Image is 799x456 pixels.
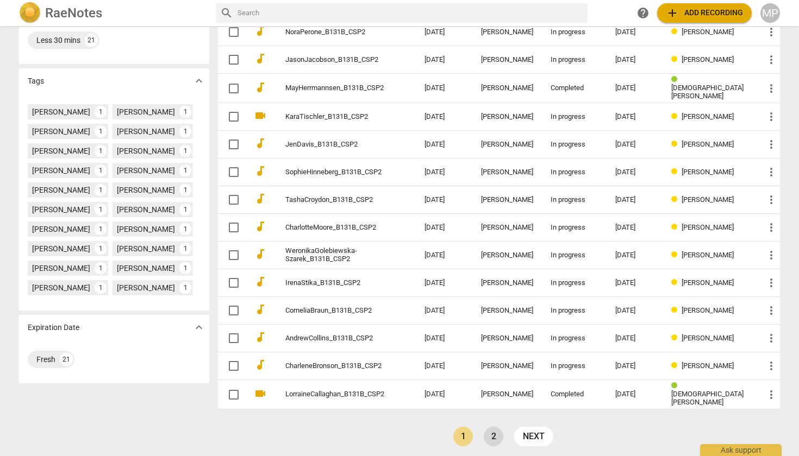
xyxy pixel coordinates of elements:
div: 1 [179,204,191,216]
div: Completed [551,84,598,92]
td: [DATE] [416,18,472,46]
span: [PERSON_NAME] [682,140,734,148]
div: [PERSON_NAME] [117,263,175,274]
span: audiotrack [254,52,267,65]
p: Expiration Date [28,322,79,333]
span: audiotrack [254,358,267,371]
span: [PERSON_NAME] [682,251,734,259]
button: Upload [657,3,752,23]
div: [PERSON_NAME] [481,113,533,121]
span: [PERSON_NAME] [682,55,734,64]
a: MayHerrmannsen_B131B_CSP2 [285,84,385,92]
span: videocam [254,109,267,122]
span: [PERSON_NAME] [682,278,734,287]
span: [PERSON_NAME] [682,28,734,36]
a: JasonJacobson_B131B_CSP2 [285,56,385,64]
div: [PERSON_NAME] [481,390,533,398]
div: In progress [551,279,598,287]
span: Review status: in progress [671,278,682,287]
span: [DEMOGRAPHIC_DATA][PERSON_NAME] [671,390,744,406]
span: Review status: in progress [671,362,682,370]
h2: RaeNotes [45,5,102,21]
div: [PERSON_NAME] [32,224,90,235]
td: [DATE] [416,103,472,131]
div: [PERSON_NAME] [117,282,175,293]
span: audiotrack [254,137,267,150]
div: Ask support [700,444,782,456]
div: In progress [551,251,598,259]
div: [PERSON_NAME] [32,204,90,215]
div: Less 30 mins [36,35,80,46]
a: LogoRaeNotes [19,2,207,24]
span: more_vert [765,276,778,289]
td: [DATE] [416,131,472,159]
div: 1 [179,243,191,255]
div: [DATE] [615,196,654,204]
div: 1 [95,106,107,118]
div: [DATE] [615,307,654,315]
td: [DATE] [416,297,472,325]
span: more_vert [765,249,778,262]
span: Review status: in progress [671,195,682,204]
span: Review status: completed [671,382,682,390]
div: In progress [551,28,598,36]
div: 1 [95,125,107,137]
span: Review status: in progress [671,306,682,314]
div: [PERSON_NAME] [32,243,90,254]
span: [PERSON_NAME] [682,223,734,231]
div: [PERSON_NAME] [117,106,175,117]
div: 1 [95,262,107,274]
span: more_vert [765,26,778,39]
div: [DATE] [615,56,654,64]
button: Show more [191,73,207,89]
div: [DATE] [615,279,654,287]
a: IrenaStika_B131B_CSP2 [285,279,385,287]
div: [PERSON_NAME] [117,165,175,176]
a: Page 2 [484,427,503,446]
div: [DATE] [615,168,654,176]
span: more_vert [765,304,778,317]
div: In progress [551,362,598,370]
div: 1 [95,145,107,157]
a: next [514,427,553,446]
div: [DATE] [615,141,654,149]
span: Review status: in progress [671,140,682,148]
a: AndrewCollins_B131B_CSP2 [285,334,385,343]
span: videocam [254,387,267,400]
span: Review status: in progress [671,251,682,259]
span: [PERSON_NAME] [682,306,734,314]
div: 1 [95,282,107,294]
button: MP [760,3,780,23]
span: more_vert [765,193,778,206]
div: [PERSON_NAME] [32,263,90,274]
span: audiotrack [254,248,267,261]
div: In progress [551,196,598,204]
span: audiotrack [254,24,267,37]
div: [DATE] [615,251,654,259]
div: Completed [551,390,598,398]
span: Review status: in progress [671,168,682,176]
div: [PERSON_NAME] [32,185,90,195]
div: 1 [179,282,191,294]
div: 1 [95,243,107,255]
span: audiotrack [254,275,267,288]
a: TashaCroydon_B131B_CSP2 [285,196,385,204]
span: more_vert [765,221,778,234]
span: [PERSON_NAME] [682,168,734,176]
div: 1 [179,164,191,176]
div: [DATE] [615,334,654,343]
div: 1 [179,223,191,235]
span: Review status: in progress [671,334,682,342]
div: 1 [179,125,191,137]
div: [PERSON_NAME] [32,282,90,293]
span: more_vert [765,138,778,151]
div: 1 [95,164,107,176]
a: NoraPerone_B131B_CSP2 [285,28,385,36]
a: SophieHinneberg_B131B_CSP2 [285,168,385,176]
span: Review status: in progress [671,223,682,231]
td: [DATE] [416,242,472,269]
a: CharlotteMoore_B131B_CSP2 [285,224,385,232]
td: [DATE] [416,269,472,297]
div: 1 [95,184,107,196]
td: [DATE] [416,159,472,186]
